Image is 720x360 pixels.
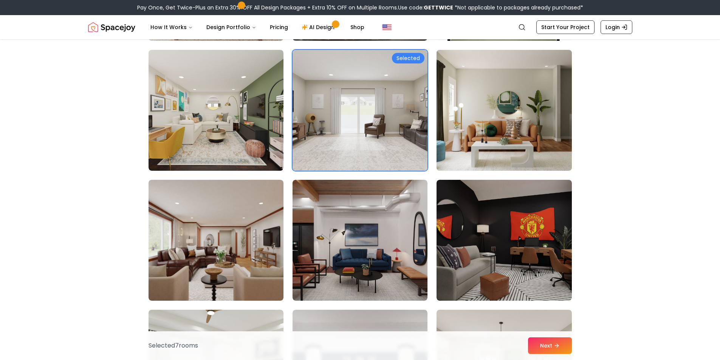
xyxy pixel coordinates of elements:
[344,20,370,35] a: Shop
[453,4,583,11] span: *Not applicable to packages already purchased*
[149,341,198,350] p: Selected 7 room s
[144,20,199,35] button: How It Works
[398,4,453,11] span: Use code:
[382,23,392,32] img: United States
[264,20,294,35] a: Pricing
[149,180,283,301] img: Room room-49
[437,180,571,301] img: Room room-51
[137,4,583,11] div: Pay Once, Get Twice-Plus an Extra 30% OFF All Design Packages + Extra 10% OFF on Multiple Rooms.
[149,50,283,171] img: Room room-46
[433,47,575,174] img: Room room-48
[601,20,632,34] a: Login
[88,20,135,35] a: Spacejoy
[424,4,453,11] b: GETTWICE
[296,20,343,35] a: AI Design
[392,53,424,63] div: Selected
[536,20,595,34] a: Start Your Project
[88,15,632,39] nav: Global
[528,337,572,354] button: Next
[293,180,427,301] img: Room room-50
[293,50,427,171] img: Room room-47
[88,20,135,35] img: Spacejoy Logo
[200,20,262,35] button: Design Portfolio
[144,20,370,35] nav: Main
